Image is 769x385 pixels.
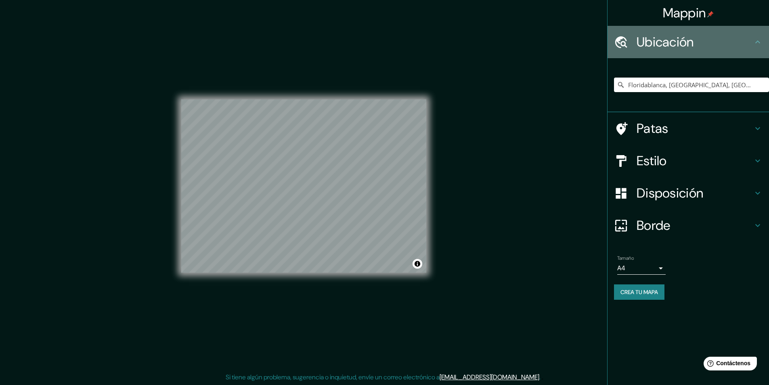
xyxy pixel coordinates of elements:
button: Activar o desactivar atribución [413,259,422,269]
div: Ubicación [608,26,769,58]
font: Crea tu mapa [620,288,658,296]
div: A4 [617,262,666,275]
font: Borde [637,217,671,234]
img: pin-icon.png [707,11,714,17]
font: Si tiene algún problema, sugerencia o inquietud, envíe un correo electrónico a [226,373,440,381]
a: [EMAIL_ADDRESS][DOMAIN_NAME] [440,373,539,381]
font: Disposición [637,185,703,202]
div: Disposición [608,177,769,209]
font: . [539,373,541,381]
font: Estilo [637,152,667,169]
font: Mappin [663,4,706,21]
font: . [542,372,543,381]
font: A4 [617,264,625,272]
div: Estilo [608,145,769,177]
font: Patas [637,120,668,137]
font: . [541,372,542,381]
button: Crea tu mapa [614,284,664,300]
iframe: Lanzador de widgets de ayuda [697,353,760,376]
div: Borde [608,209,769,242]
font: Ubicación [637,34,694,50]
div: Patas [608,112,769,145]
canvas: Mapa [181,99,426,273]
input: Elige tu ciudad o zona [614,78,769,92]
font: Tamaño [617,255,634,261]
